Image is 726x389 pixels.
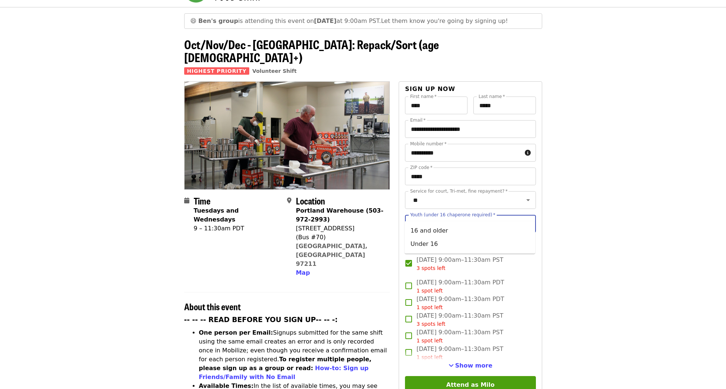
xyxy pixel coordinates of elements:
[416,345,503,361] span: [DATE] 9:00am–11:30am PST
[194,224,281,233] div: 9 – 11:30am PDT
[479,94,505,99] label: Last name
[416,295,504,311] span: [DATE] 9:00am–11:30am PDT
[410,165,432,170] label: ZIP code
[416,321,445,327] span: 3 spots left
[416,354,443,360] span: 1 spot left
[252,68,297,74] a: Volunteer Shift
[455,362,493,369] span: Show more
[405,97,467,114] input: First name
[184,67,250,75] span: Highest Priority
[199,365,369,380] a: How-to: Sign up Friends/Family with No Email
[184,316,338,324] strong: -- -- -- READ BEFORE YOU SIGN UP-- -- -:
[185,82,390,189] img: Oct/Nov/Dec - Portland: Repack/Sort (age 16+) organized by Oregon Food Bank
[194,207,239,223] strong: Tuesdays and Wednesdays
[405,85,455,92] span: Sign up now
[184,197,189,204] i: calendar icon
[184,35,439,66] span: Oct/Nov/Dec - [GEOGRAPHIC_DATA]: Repack/Sort (age [DEMOGRAPHIC_DATA]+)
[523,219,533,229] button: Close
[416,288,443,294] span: 1 spot left
[194,194,210,207] span: Time
[405,224,535,237] li: 16 and older
[405,120,536,138] input: Email
[296,224,384,233] div: [STREET_ADDRESS]
[410,189,508,193] label: Service for court, Tri-met, fine repayment?
[314,17,337,24] strong: [DATE]
[410,118,426,122] label: Email
[416,256,503,272] span: [DATE] 9:00am–11:30am PST
[296,268,310,277] button: Map
[416,328,503,345] span: [DATE] 9:00am–11:30am PST
[296,233,384,242] div: (Bus #70)
[416,338,443,344] span: 1 spot left
[473,97,536,114] input: Last name
[410,142,446,146] label: Mobile number
[410,213,495,217] label: Youth (under 16 chaperone required)
[381,17,508,24] span: Let them know you're going by signing up!
[199,356,372,372] strong: To register multiple people, please sign up as a group or read:
[405,168,536,185] input: ZIP code
[523,195,533,205] button: Open
[198,17,238,24] strong: Ben's group
[184,300,241,313] span: About this event
[449,361,493,370] button: See more timeslots
[198,17,381,24] span: is attending this event on at 9:00am PST.
[287,197,291,204] i: map-marker-alt icon
[296,207,384,223] strong: Portland Warehouse (503-972-2993)
[416,311,503,328] span: [DATE] 9:00am–11:30am PST
[416,278,504,295] span: [DATE] 9:00am–11:30am PDT
[296,269,310,276] span: Map
[405,237,535,251] li: Under 16
[296,194,325,207] span: Location
[416,265,445,271] span: 3 spots left
[513,219,524,229] button: Clear
[410,94,437,99] label: First name
[199,328,390,382] li: Signups submitted for the same shift using the same email creates an error and is only recorded o...
[199,329,273,336] strong: One person per Email:
[525,149,531,156] i: circle-info icon
[416,304,443,310] span: 1 spot left
[190,17,197,24] span: grinning face emoji
[405,144,521,162] input: Mobile number
[296,243,368,267] a: [GEOGRAPHIC_DATA], [GEOGRAPHIC_DATA] 97211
